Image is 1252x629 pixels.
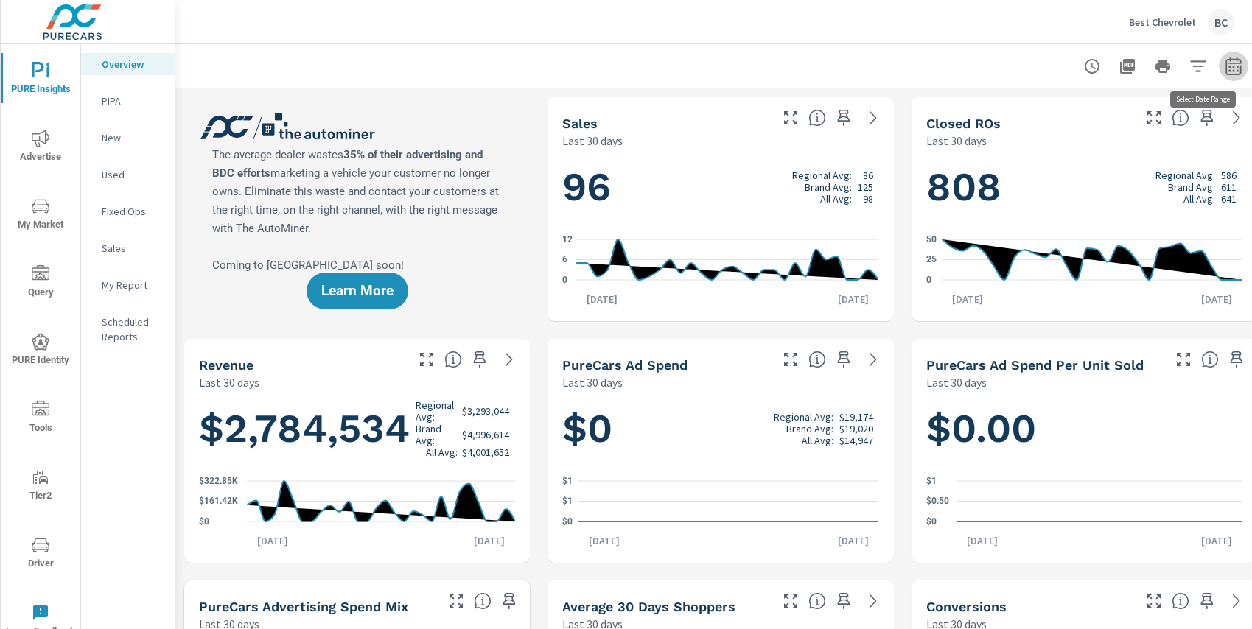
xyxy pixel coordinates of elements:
span: Save this to your personalized report [1195,106,1219,130]
div: PIPA [81,90,175,112]
button: Make Fullscreen [779,589,802,613]
p: $4,996,614 [462,429,509,440]
text: $0 [926,516,937,527]
h5: PureCars Advertising Spend Mix [199,599,408,614]
p: Brand Avg: [786,423,833,435]
p: Fixed Ops [102,204,163,219]
text: 50 [926,234,937,245]
h5: Closed ROs [926,116,1001,131]
p: Last 30 days [199,373,259,391]
p: [DATE] [247,533,298,548]
a: See more details in report [861,348,885,371]
p: 125 [858,181,873,193]
p: All Avg: [820,193,852,205]
text: $1 [926,476,937,486]
span: The number of dealer-specified goals completed by a visitor. [Source: This data is provided by th... [1172,592,1189,610]
p: [DATE] [576,292,628,306]
button: Apply Filters [1183,52,1213,81]
text: $1 [562,476,573,486]
p: Brand Avg: [1168,181,1215,193]
button: Make Fullscreen [1172,348,1195,371]
span: Tier2 [5,468,76,505]
span: Save this to your personalized report [832,106,856,130]
p: Used [102,167,163,182]
text: 0 [562,275,567,285]
text: 12 [562,234,573,245]
p: [DATE] [957,533,1008,548]
span: Number of Repair Orders Closed by the selected dealership group over the selected time range. [So... [1172,109,1189,127]
text: 6 [562,255,567,265]
p: [DATE] [1191,292,1242,306]
span: Query [5,265,76,301]
button: Print Report [1148,52,1178,81]
span: Save this to your personalized report [468,348,492,371]
p: [DATE] [942,292,993,306]
span: Learn More [321,284,394,298]
button: Make Fullscreen [779,106,802,130]
text: $161.42K [199,496,238,507]
h1: $0.00 [926,404,1242,454]
p: Regional Avg: [792,169,852,181]
h1: 96 [562,162,878,212]
a: See more details in report [861,589,885,613]
text: $0 [199,516,209,527]
span: Average cost of advertising per each vehicle sold at the dealer over the selected date range. The... [1201,351,1219,368]
p: Regional Avg: [774,411,833,423]
div: Sales [81,237,175,259]
text: $0.50 [926,496,949,507]
span: Save this to your personalized report [1195,589,1219,613]
h1: 808 [926,162,1242,212]
h5: Conversions [926,599,1007,614]
p: [DATE] [828,292,879,306]
span: Save this to your personalized report [497,589,521,613]
h5: Sales [562,116,598,131]
p: [DATE] [578,533,630,548]
a: See more details in report [1225,589,1248,613]
span: My Market [5,197,76,233]
p: Regional Avg: [416,399,458,423]
button: Make Fullscreen [444,589,468,613]
p: 586 [1221,169,1237,181]
p: $19,020 [839,423,873,435]
p: My Report [102,278,163,292]
p: [DATE] [1191,533,1242,548]
p: Sales [102,241,163,256]
button: Make Fullscreen [415,348,438,371]
p: $3,293,044 [462,405,509,417]
span: Advertise [5,130,76,166]
p: [DATE] [828,533,879,548]
h1: $2,784,534 [199,399,515,458]
div: BC [1208,9,1234,35]
span: Save this to your personalized report [832,589,856,613]
p: 98 [863,193,873,205]
p: Last 30 days [926,132,987,150]
p: All Avg: [1183,193,1215,205]
p: 611 [1221,181,1237,193]
div: Used [81,164,175,186]
div: Scheduled Reports [81,311,175,348]
button: Learn More [307,273,408,309]
text: $0 [562,516,573,527]
p: Last 30 days [562,373,623,391]
a: See more details in report [861,106,885,130]
p: 86 [863,169,873,181]
p: Overview [102,57,163,71]
span: Save this to your personalized report [1225,348,1248,371]
span: Total cost of media for all PureCars channels for the selected dealership group over the selected... [808,351,826,368]
span: Total sales revenue over the selected date range. [Source: This data is sourced from the dealer’s... [444,351,462,368]
text: 25 [926,255,937,265]
button: Make Fullscreen [1142,589,1166,613]
p: All Avg: [802,435,833,446]
p: Last 30 days [926,373,987,391]
div: New [81,127,175,149]
span: Tools [5,401,76,437]
p: PIPA [102,94,163,108]
p: Scheduled Reports [102,314,163,344]
text: $322.85K [199,476,238,486]
p: Best Chevrolet [1129,15,1196,29]
button: Make Fullscreen [779,348,802,371]
button: Make Fullscreen [1142,106,1166,130]
div: Overview [81,53,175,75]
p: $4,001,652 [462,446,509,458]
span: Save this to your personalized report [832,348,856,371]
